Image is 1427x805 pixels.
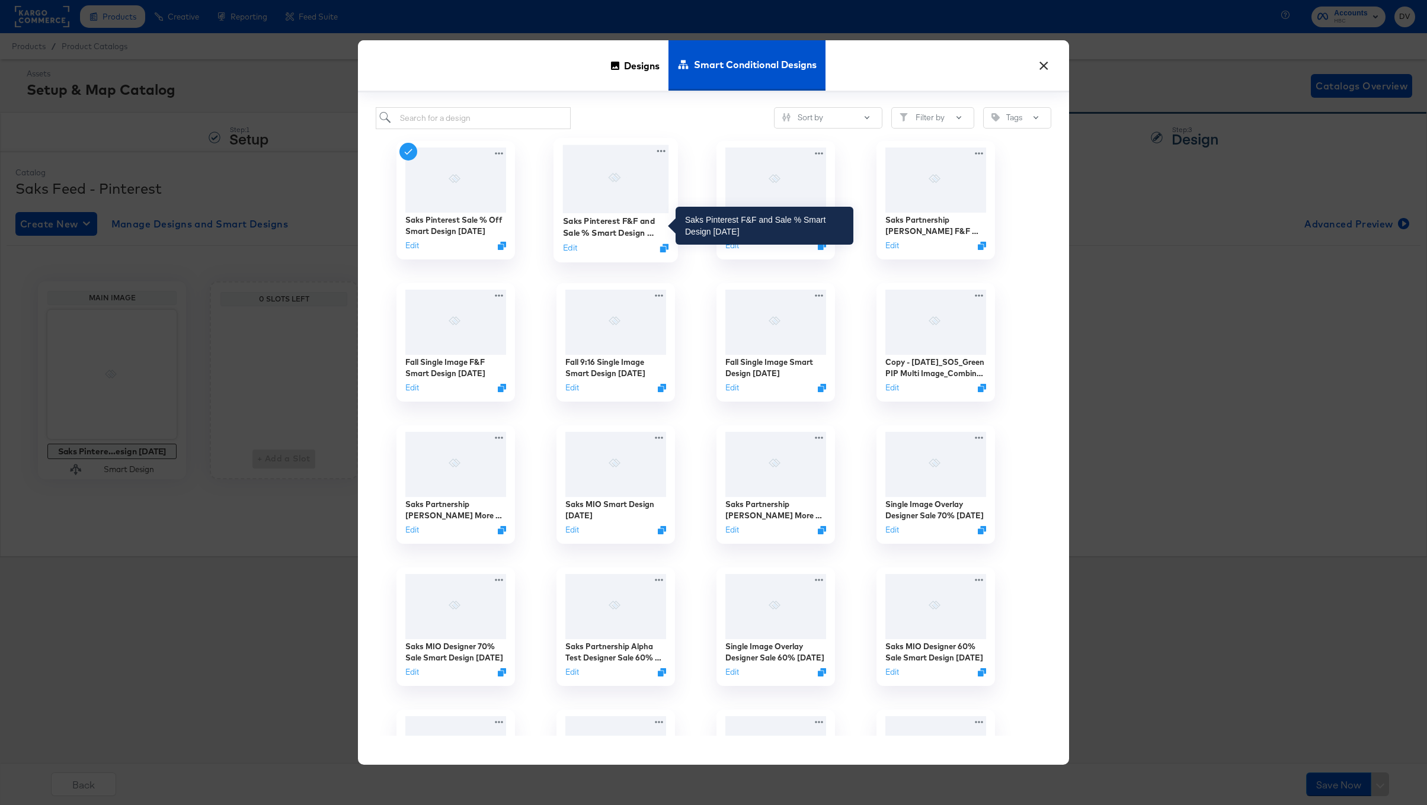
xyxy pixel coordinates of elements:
[563,242,577,253] button: Edit
[991,113,1000,121] svg: Tag
[498,668,506,676] svg: Duplicate
[876,283,995,402] div: Copy - [DATE]_SO5_Green PIP Multi Image_Combined % Off + Strikethrough_Smart DesignEditDuplicate
[658,525,666,534] svg: Duplicate
[818,241,826,249] svg: Duplicate
[725,666,739,678] button: Edit
[396,283,515,402] div: Fall Single Image F&F Smart Design [DATE]EditDuplicate
[405,382,419,393] button: Edit
[818,383,826,392] svg: Duplicate
[405,357,506,379] div: Fall Single Image F&F Smart Design [DATE]
[660,243,669,252] svg: Duplicate
[978,241,986,249] svg: Duplicate
[725,524,739,535] button: Edit
[885,666,899,678] button: Edit
[885,357,986,379] div: Copy - [DATE]_SO5_Green PIP Multi Image_Combined % Off + Strikethrough_Smart Design
[624,39,660,91] span: Designs
[658,383,666,392] svg: Duplicate
[565,666,579,678] button: Edit
[405,666,419,678] button: Edit
[978,525,986,534] svg: Duplicate
[725,214,826,236] div: Saks MIO F&F Smart Design [DATE]
[565,499,666,521] div: Saks MIO Smart Design [DATE]
[725,382,739,393] button: Edit
[396,567,515,686] div: Saks MIO Designer 70% Sale Smart Design [DATE]EditDuplicate
[1033,52,1054,73] button: ×
[396,141,515,259] div: Saks Pinterest Sale % Off Smart Design [DATE]EditDuplicate
[876,141,995,259] div: Saks Partnership [PERSON_NAME] F&F Smart Design [DATE]EditDuplicate
[405,641,506,663] div: Saks MIO Designer 70% Sale Smart Design [DATE]
[376,107,571,129] input: Search for a design
[716,567,835,686] div: Single Image Overlay Designer Sale 60% [DATE]EditDuplicate
[396,425,515,544] div: Saks Partnership [PERSON_NAME] More Smart Design [DATE]EditDuplicate
[405,524,419,535] button: Edit
[658,668,666,676] svg: Duplicate
[725,357,826,379] div: Fall Single Image Smart Design [DATE]
[498,241,506,249] svg: Duplicate
[818,525,826,534] svg: Duplicate
[891,107,974,129] button: FilterFilter by
[556,425,675,544] div: Saks MIO Smart Design [DATE]EditDuplicate
[885,240,899,251] button: Edit
[885,641,986,663] div: Saks MIO Designer 60% Sale Smart Design [DATE]
[725,641,826,663] div: Single Image Overlay Designer Sale 60% [DATE]
[498,525,506,534] svg: Duplicate
[556,283,675,402] div: Fall 9:16 Single Image Smart Design [DATE]EditDuplicate
[876,425,995,544] div: Single Image Overlay Designer Sale 70% [DATE]EditDuplicate
[716,283,835,402] div: Fall Single Image Smart Design [DATE]EditDuplicate
[553,138,678,262] div: Saks Pinterest F&F and Sale % Smart Design [DATE]EditDuplicate
[885,214,986,236] div: Saks Partnership [PERSON_NAME] F&F Smart Design [DATE]
[983,107,1051,129] button: TagTags
[725,240,739,251] button: Edit
[565,524,579,535] button: Edit
[498,383,506,392] svg: Duplicate
[885,382,899,393] button: Edit
[885,499,986,521] div: Single Image Overlay Designer Sale 70% [DATE]
[565,382,579,393] button: Edit
[725,499,826,521] div: Saks Partnership [PERSON_NAME] More Designer Sale 70% Smart Design [DATE]
[405,240,419,251] button: Edit
[978,668,986,676] svg: Duplicate
[565,641,666,663] div: Saks Partnership Alpha Test Designer Sale 60% Smart Design [DATE]
[900,113,908,121] svg: Filter
[782,113,791,121] svg: Sliders
[818,668,826,676] svg: Duplicate
[694,39,817,91] span: Smart Conditional Designs
[978,383,986,392] svg: Duplicate
[716,141,835,259] div: Saks MIO F&F Smart Design [DATE]EditDuplicate
[716,425,835,544] div: Saks Partnership [PERSON_NAME] More Designer Sale 70% Smart Design [DATE]EditDuplicate
[876,567,995,686] div: Saks MIO Designer 60% Sale Smart Design [DATE]EditDuplicate
[565,357,666,379] div: Fall 9:16 Single Image Smart Design [DATE]
[405,214,506,236] div: Saks Pinterest Sale % Off Smart Design [DATE]
[563,215,669,238] div: Saks Pinterest F&F and Sale % Smart Design [DATE]
[774,107,882,129] button: SlidersSort by
[885,524,899,535] button: Edit
[405,499,506,521] div: Saks Partnership [PERSON_NAME] More Smart Design [DATE]
[556,567,675,686] div: Saks Partnership Alpha Test Designer Sale 60% Smart Design [DATE]EditDuplicate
